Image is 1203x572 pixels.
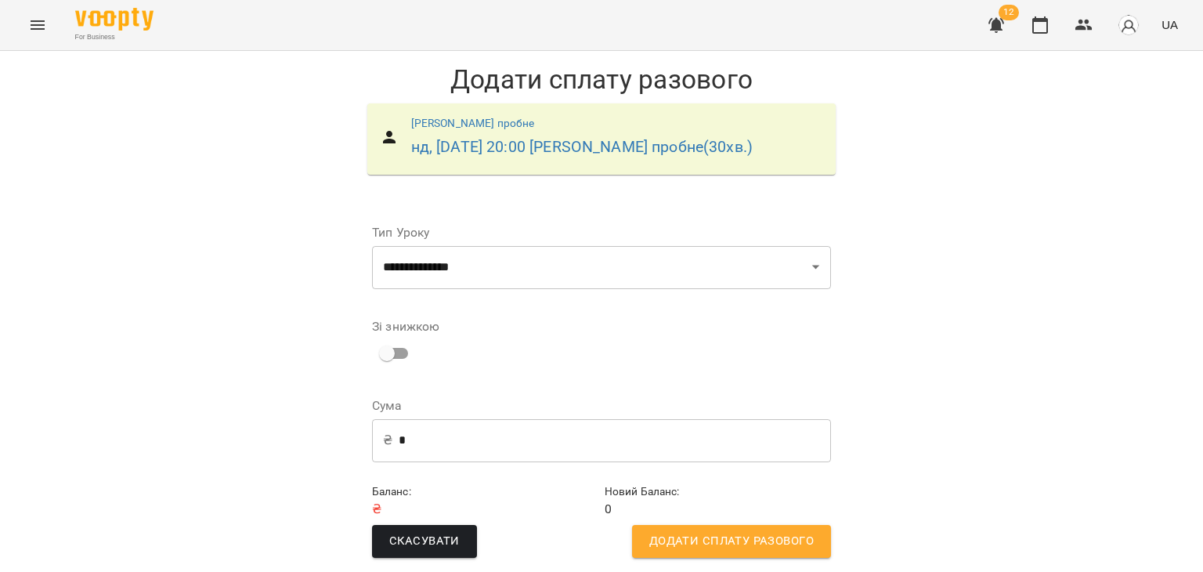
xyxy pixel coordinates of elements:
span: Скасувати [389,531,460,552]
label: Зі знижкою [372,320,439,333]
span: For Business [75,32,154,42]
div: 0 [601,480,834,522]
h1: Додати сплату разового [359,63,844,96]
a: [PERSON_NAME] пробне [411,117,535,129]
button: Скасувати [372,525,477,558]
img: avatar_s.png [1118,14,1140,36]
img: Voopty Logo [75,8,154,31]
p: ₴ [372,500,598,519]
h6: Новий Баланс : [605,483,831,501]
button: UA [1155,10,1184,39]
h6: Баланс : [372,483,598,501]
p: ₴ [383,431,392,450]
button: Додати сплату разового [632,525,831,558]
label: Тип Уроку [372,226,831,239]
label: Сума [372,400,831,412]
span: UA [1161,16,1178,33]
a: нд, [DATE] 20:00 [PERSON_NAME] пробне(30хв.) [411,138,753,156]
button: Menu [19,6,56,44]
span: 12 [999,5,1019,20]
span: Додати сплату разового [649,531,814,552]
